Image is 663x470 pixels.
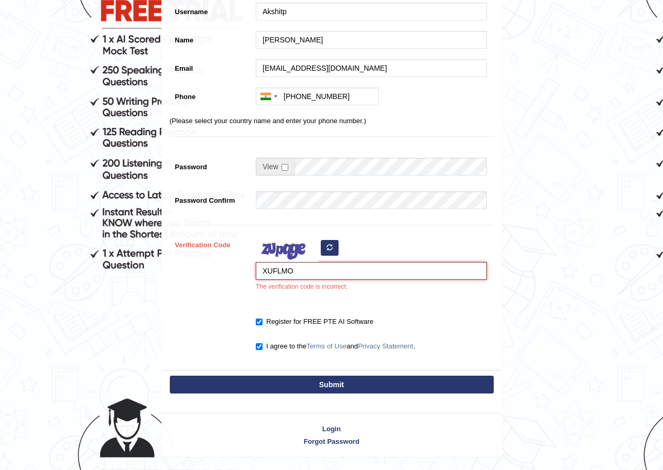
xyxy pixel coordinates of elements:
[170,376,494,394] button: Submit
[256,319,263,325] input: Register for FREE PTE AI Software
[170,31,251,45] label: Name
[170,191,251,205] label: Password Confirm
[256,341,415,352] label: I agree to the and .
[170,158,251,172] label: Password
[170,59,251,73] label: Email
[170,236,251,250] label: Verification Code
[307,342,347,350] a: Terms of Use
[256,343,263,350] input: I agree to theTerms of UseandPrivacy Statement.
[170,116,494,126] p: (Please select your country name and enter your phone number.)
[162,436,502,446] a: Forgot Password
[281,164,288,171] input: Show/Hide Password
[170,88,251,102] label: Phone
[256,88,280,105] div: India (भारत): +91
[256,316,373,327] label: Register for FREE PTE AI Software
[358,342,414,350] a: Privacy Statement
[162,424,502,434] a: Login
[256,88,379,105] input: +91 81234 56789
[170,3,251,17] label: Username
